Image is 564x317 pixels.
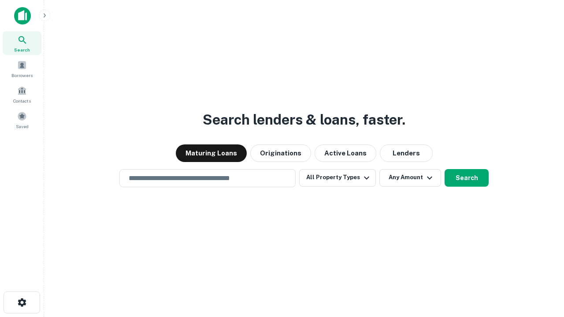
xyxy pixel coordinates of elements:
[379,169,441,187] button: Any Amount
[250,144,311,162] button: Originations
[14,7,31,25] img: capitalize-icon.png
[3,31,41,55] a: Search
[3,57,41,81] a: Borrowers
[299,169,376,187] button: All Property Types
[16,123,29,130] span: Saved
[445,169,489,187] button: Search
[520,247,564,289] iframe: Chat Widget
[315,144,376,162] button: Active Loans
[13,97,31,104] span: Contacts
[11,72,33,79] span: Borrowers
[3,82,41,106] a: Contacts
[14,46,30,53] span: Search
[3,108,41,132] a: Saved
[203,109,405,130] h3: Search lenders & loans, faster.
[380,144,433,162] button: Lenders
[176,144,247,162] button: Maturing Loans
